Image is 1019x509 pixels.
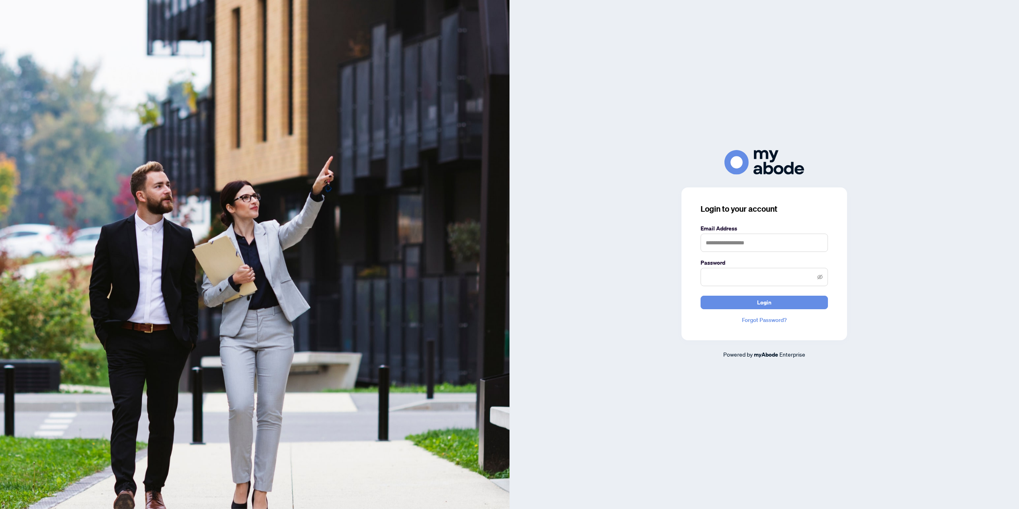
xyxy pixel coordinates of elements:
[701,224,828,233] label: Email Address
[724,150,804,174] img: ma-logo
[701,296,828,309] button: Login
[701,203,828,215] h3: Login to your account
[701,316,828,324] a: Forgot Password?
[754,350,778,359] a: myAbode
[817,274,823,280] span: eye-invisible
[779,351,805,358] span: Enterprise
[701,258,828,267] label: Password
[723,351,753,358] span: Powered by
[757,296,771,309] span: Login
